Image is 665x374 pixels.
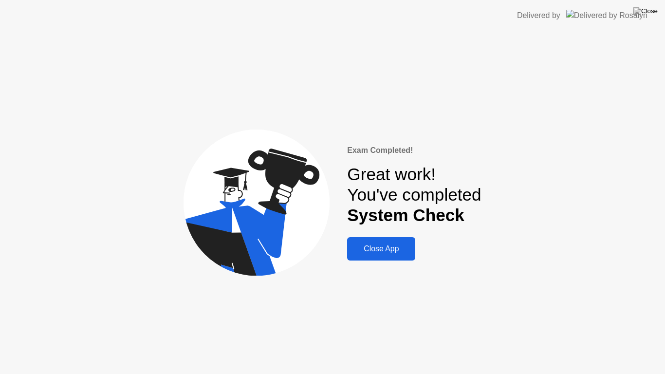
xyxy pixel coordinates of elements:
img: Delivered by Rosalyn [566,10,647,21]
div: Delivered by [517,10,560,21]
b: System Check [347,206,464,224]
button: Close App [347,237,415,261]
img: Close [633,7,658,15]
div: Exam Completed! [347,145,481,156]
div: Great work! You've completed [347,164,481,226]
div: Close App [350,244,412,253]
